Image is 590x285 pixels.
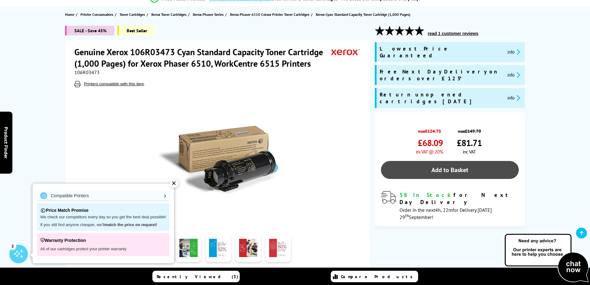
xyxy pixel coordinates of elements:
strong: match the price on request! [104,222,157,227]
span: ex VAT @ 20% [416,149,443,155]
span: inc VAT [463,149,476,155]
span: Compare Products [341,274,416,279]
span: Recently Viewed (3) [157,274,238,279]
div: ✕ [170,179,178,188]
strike: £124.75 [425,128,441,134]
p: Price Match Promise [40,206,166,215]
button: read 1 customer reviews [426,31,480,36]
div: for Next Day Delivery [400,191,519,206]
div: modal_delivery [381,191,519,220]
span: 106R03473 [74,69,100,75]
button: promo-description [506,48,522,56]
p: We check our competitors every day so you get the best deal possible! [40,215,166,220]
span: Printer Consumables [81,11,113,18]
span: 58 In Stock [400,191,453,198]
img: Open Live Chat window [503,233,590,284]
span: Home [65,11,74,18]
span: Best Seller [117,26,155,35]
a: Xerox Phaser 6510 Colour Printer Toner Cartridges [230,11,311,18]
h1: Genuine Xerox 106R03473 Cyan Standard Capacity Toner Cartridge (1,000 Pages) for Xerox Phaser 651... [74,46,331,69]
a: Toner Cartridges [120,11,146,18]
strike: £149.70 [465,128,481,134]
img: Xerox [331,46,360,58]
span: Product Finder [3,127,9,158]
span: Xerox Phaser Series [193,11,224,18]
p: If you still find anyone cheaper, we'll [40,222,166,228]
img: Xerox 106R03473 Cyan Standard Capacity Toner Cartridge (1,000 Pages) [158,100,279,221]
span: Xerox Toner Cartridges [151,11,186,18]
sup: th [405,213,409,218]
a: Compare Products [331,271,418,282]
span: £81.71 [457,137,482,149]
a: Compatible Printers [37,191,169,201]
span: Toner Cartridges [120,11,145,18]
a: Add to Basket [381,161,519,179]
span: £68.09 [418,137,443,149]
a: Recently Viewed (3) [152,271,240,282]
a: Xerox Toner Cartridges [151,11,188,18]
button: promo-description [506,94,522,101]
span: Return unopened cartridges [DATE] [380,91,503,105]
span: was [416,125,443,134]
p: Warranty Protection [40,236,166,245]
span: SALE - Save 45% [65,26,114,35]
a: Xerox Phaser Series [193,11,225,18]
span: Order in the next for Delivery [DATE] 29 September! [400,207,492,220]
span: Xerox Phaser 6510 Colour Printer Toner Cartridges [230,11,309,18]
span: was [457,125,482,134]
span: 4h, 22m [435,207,452,213]
button: promo-description [506,71,522,78]
span: Xerox Cyan Standard Capacity Toner Cartridge (1,000 Pages) [316,11,410,18]
p: All of our cartridges protect your printer warranty [40,245,166,253]
a: Printer Consumables [81,11,115,18]
a: Home [65,11,76,18]
a: Xerox Cyan Standard Capacity Toner Cartridge (1,000 Pages) [316,11,412,18]
div: 2 [9,243,16,249]
span: Lowest Price Guaranteed [380,45,503,59]
span: Free Next Day Delivery on orders over £125* [380,68,503,82]
button: Printers compatible with this item [82,81,146,87]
